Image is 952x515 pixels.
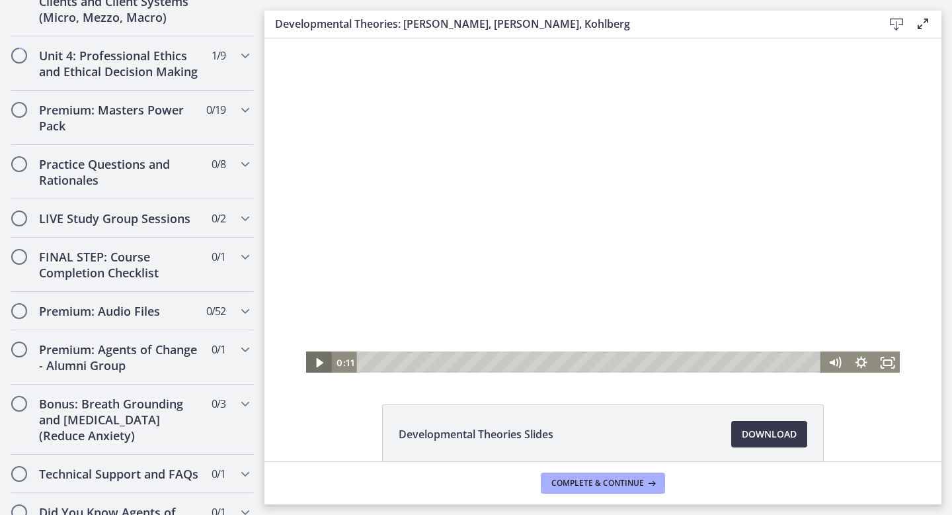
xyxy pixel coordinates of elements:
span: 0 / 1 [212,249,225,265]
a: Download [731,421,807,447]
span: 0 / 2 [212,211,225,226]
span: 1 / 9 [212,48,225,64]
iframe: Video Lesson [264,38,941,374]
span: Download [742,426,797,442]
span: 0 / 19 [206,102,225,118]
span: Complete & continue [551,478,644,489]
h2: LIVE Study Group Sessions [39,211,200,226]
span: 0 / 3 [212,396,225,412]
span: Developmental Theories Slides [399,426,553,442]
button: Fullscreen [610,313,637,336]
h2: Premium: Masters Power Pack [39,102,200,134]
button: Complete & continue [541,473,665,494]
h2: Unit 4: Professional Ethics and Ethical Decision Making [39,48,200,79]
button: Show settings menu [584,313,610,336]
h2: FINAL STEP: Course Completion Checklist [39,249,200,281]
span: 0 / 1 [212,466,225,482]
h2: Bonus: Breath Grounding and [MEDICAL_DATA] (Reduce Anxiety) [39,396,200,444]
span: 0 / 8 [212,156,225,172]
h2: Practice Questions and Rationales [39,156,200,188]
h2: Technical Support and FAQs [39,466,200,482]
h3: Developmental Theories: [PERSON_NAME], [PERSON_NAME], Kohlberg [275,16,862,32]
span: 0 / 52 [206,303,225,319]
h2: Premium: Agents of Change - Alumni Group [39,342,200,373]
h2: Premium: Audio Files [39,303,200,319]
button: Mute [557,313,584,336]
span: 0 / 1 [212,342,225,357]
